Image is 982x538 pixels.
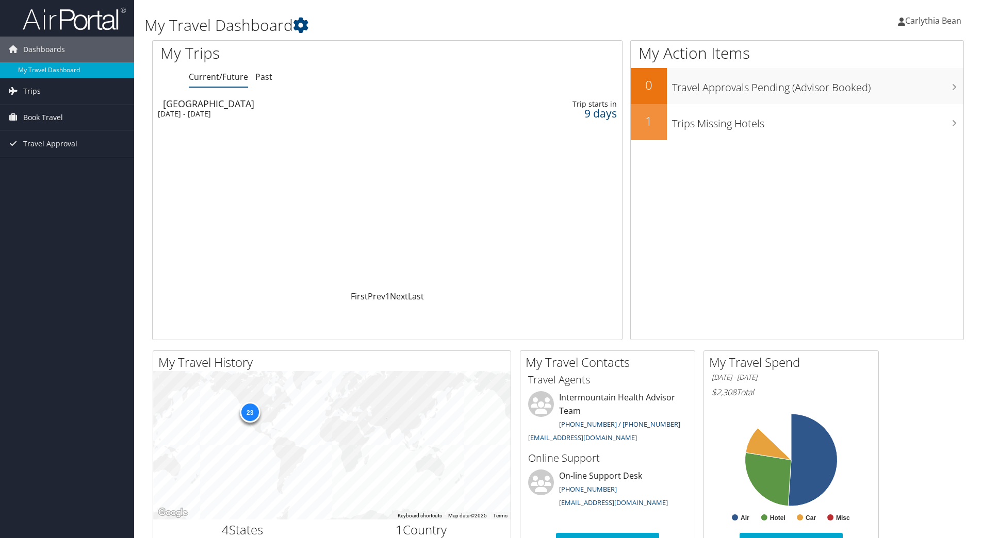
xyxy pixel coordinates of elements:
h2: My Travel Spend [709,354,878,371]
span: Travel Approval [23,131,77,157]
div: Trip starts in [512,99,617,109]
a: [EMAIL_ADDRESS][DOMAIN_NAME] [528,433,637,442]
span: 4 [222,521,229,538]
h6: [DATE] - [DATE] [712,373,871,382]
span: Trips [23,78,41,104]
h3: Online Support [528,451,687,465]
a: 1Trips Missing Hotels [631,104,963,140]
h1: My Trips [160,42,419,64]
a: Next [390,291,408,302]
a: [PHONE_NUMBER] / [PHONE_NUMBER] [559,419,680,429]
div: 23 [239,402,260,423]
a: Current/Future [189,71,248,82]
h2: My Travel Contacts [526,354,695,371]
h6: Total [712,386,871,398]
a: Last [408,291,424,302]
div: [GEOGRAPHIC_DATA] [163,99,453,108]
span: $2,308 [712,386,737,398]
div: 9 days [512,109,617,118]
a: Past [255,71,272,82]
span: 1 [396,521,403,538]
text: Air [741,514,749,522]
a: 1 [385,291,390,302]
img: airportal-logo.png [23,7,126,31]
h3: Travel Approvals Pending (Advisor Booked) [672,75,963,95]
h2: My Travel History [158,354,511,371]
text: Hotel [770,514,785,522]
h2: 1 [631,112,667,130]
div: [DATE] - [DATE] [158,109,448,119]
a: [PHONE_NUMBER] [559,484,617,494]
h3: Travel Agents [528,373,687,387]
text: Car [806,514,816,522]
a: Prev [368,291,385,302]
a: First [351,291,368,302]
a: Carlythia Bean [898,5,972,36]
a: [EMAIL_ADDRESS][DOMAIN_NAME] [559,498,668,507]
span: Map data ©2025 [448,513,487,518]
img: Google [156,506,190,519]
li: Intermountain Health Advisor Team [523,391,692,446]
li: On-line Support Desk [523,469,692,512]
h3: Trips Missing Hotels [672,111,963,131]
h2: 0 [631,76,667,94]
span: Carlythia Bean [905,15,961,26]
a: Terms (opens in new tab) [493,513,508,518]
text: Misc [836,514,850,522]
a: Open this area in Google Maps (opens a new window) [156,506,190,519]
button: Keyboard shortcuts [398,512,442,519]
span: Dashboards [23,37,65,62]
span: Book Travel [23,105,63,130]
h1: My Travel Dashboard [144,14,696,36]
h1: My Action Items [631,42,963,64]
a: 0Travel Approvals Pending (Advisor Booked) [631,68,963,104]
